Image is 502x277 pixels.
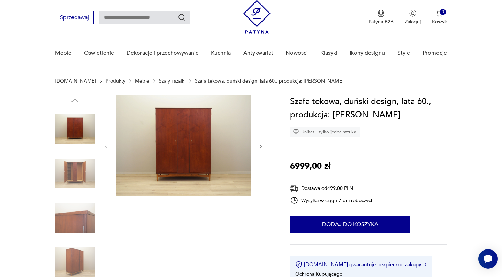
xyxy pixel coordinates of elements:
[127,40,199,67] a: Dekoracje i przechowywanie
[243,40,273,67] a: Antykwariat
[55,109,95,149] img: Zdjęcie produktu Szafa tekowa, duński design, lata 60., produkcja: Dania
[290,160,330,173] p: 6999,00 zł
[368,18,394,25] p: Patyna B2B
[290,216,410,233] button: Dodaj do koszyka
[320,40,337,67] a: Klasyki
[432,18,447,25] p: Koszyk
[55,11,94,24] button: Sprzedawaj
[195,78,344,84] p: Szafa tekowa, duński design, lata 60., produkcja: [PERSON_NAME]
[55,198,95,238] img: Zdjęcie produktu Szafa tekowa, duński design, lata 60., produkcja: Dania
[290,95,447,122] h1: Szafa tekowa, duński design, lata 60., produkcja: [PERSON_NAME]
[295,261,426,268] button: [DOMAIN_NAME] gwarantuje bezpieczne zakupy
[55,154,95,193] img: Zdjęcie produktu Szafa tekowa, duński design, lata 60., produkcja: Dania
[350,40,385,67] a: Ikony designu
[378,10,385,17] img: Ikona medalu
[293,129,299,135] img: Ikona diamentu
[405,18,421,25] p: Zaloguj
[178,13,186,22] button: Szukaj
[409,10,416,17] img: Ikonka użytkownika
[368,10,394,25] button: Patyna B2B
[211,40,231,67] a: Kuchnia
[440,9,446,15] div: 0
[405,10,421,25] button: Zaloguj
[424,263,426,266] img: Ikona strzałki w prawo
[290,184,374,193] div: Dostawa od 499,00 PLN
[436,10,443,17] img: Ikona koszyka
[159,78,185,84] a: Szafy i szafki
[295,261,302,268] img: Ikona certyfikatu
[55,40,71,67] a: Meble
[135,78,149,84] a: Meble
[423,40,447,67] a: Promocje
[290,127,360,137] div: Unikat - tylko jedna sztuka!
[290,184,298,193] img: Ikona dostawy
[397,40,410,67] a: Style
[55,16,94,21] a: Sprzedawaj
[432,10,447,25] button: 0Koszyk
[290,196,374,205] div: Wysyłka w ciągu 7 dni roboczych
[84,40,114,67] a: Oświetlenie
[368,10,394,25] a: Ikona medaluPatyna B2B
[478,249,498,269] iframe: Smartsupp widget button
[116,95,251,196] img: Zdjęcie produktu Szafa tekowa, duński design, lata 60., produkcja: Dania
[55,78,96,84] a: [DOMAIN_NAME]
[286,40,308,67] a: Nowości
[106,78,125,84] a: Produkty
